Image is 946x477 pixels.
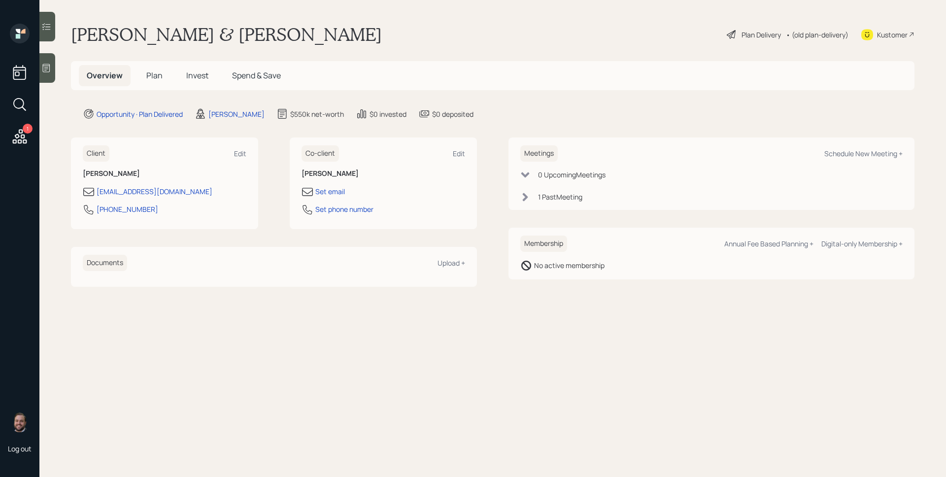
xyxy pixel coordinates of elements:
div: 0 Upcoming Meeting s [538,170,606,180]
div: Edit [453,149,465,158]
h6: Client [83,145,109,162]
h6: [PERSON_NAME] [83,170,246,178]
span: Overview [87,70,123,81]
div: $550k net-worth [290,109,344,119]
h6: Meetings [520,145,558,162]
div: • (old plan-delivery) [786,30,848,40]
div: [PERSON_NAME] [208,109,265,119]
span: Spend & Save [232,70,281,81]
h6: Co-client [302,145,339,162]
h1: [PERSON_NAME] & [PERSON_NAME] [71,24,382,45]
div: [EMAIL_ADDRESS][DOMAIN_NAME] [97,186,212,197]
div: Annual Fee Based Planning + [724,239,813,248]
div: Kustomer [877,30,908,40]
div: Schedule New Meeting + [824,149,903,158]
div: Set phone number [315,204,373,214]
div: Plan Delivery [742,30,781,40]
div: $0 deposited [432,109,473,119]
span: Plan [146,70,163,81]
div: Upload + [438,258,465,268]
img: james-distasi-headshot.png [10,412,30,432]
div: Set email [315,186,345,197]
div: $0 invested [370,109,406,119]
div: Edit [234,149,246,158]
h6: [PERSON_NAME] [302,170,465,178]
div: 1 [23,124,33,134]
div: No active membership [534,260,605,271]
div: 1 Past Meeting [538,192,582,202]
div: [PHONE_NUMBER] [97,204,158,214]
div: Log out [8,444,32,453]
h6: Membership [520,236,567,252]
div: Digital-only Membership + [821,239,903,248]
span: Invest [186,70,208,81]
div: Opportunity · Plan Delivered [97,109,183,119]
h6: Documents [83,255,127,271]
